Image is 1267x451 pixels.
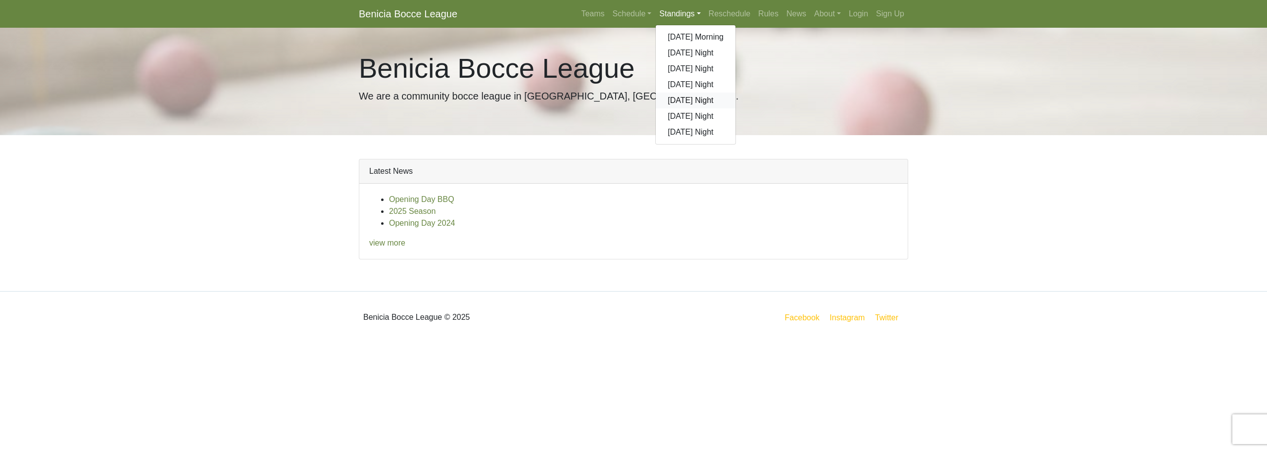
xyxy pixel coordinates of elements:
[655,4,704,24] a: Standings
[389,195,454,203] a: Opening Day BBQ
[609,4,656,24] a: Schedule
[656,93,735,108] a: [DATE] Night
[656,61,735,77] a: [DATE] Night
[359,89,908,103] p: We are a community bocce league in [GEOGRAPHIC_DATA], [GEOGRAPHIC_DATA].
[845,4,872,24] a: Login
[782,4,810,24] a: News
[872,4,908,24] a: Sign Up
[656,108,735,124] a: [DATE] Night
[389,207,436,215] a: 2025 Season
[705,4,755,24] a: Reschedule
[810,4,845,24] a: About
[656,77,735,93] a: [DATE] Night
[359,159,908,184] div: Latest News
[577,4,608,24] a: Teams
[359,4,457,24] a: Benicia Bocce League
[754,4,782,24] a: Rules
[369,239,405,247] a: view more
[828,311,867,324] a: Instagram
[783,311,822,324] a: Facebook
[351,300,633,335] div: Benicia Bocce League © 2025
[655,25,736,145] div: Standings
[389,219,455,227] a: Opening Day 2024
[656,45,735,61] a: [DATE] Night
[656,29,735,45] a: [DATE] Morning
[359,51,908,85] h1: Benicia Bocce League
[656,124,735,140] a: [DATE] Night
[873,311,906,324] a: Twitter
